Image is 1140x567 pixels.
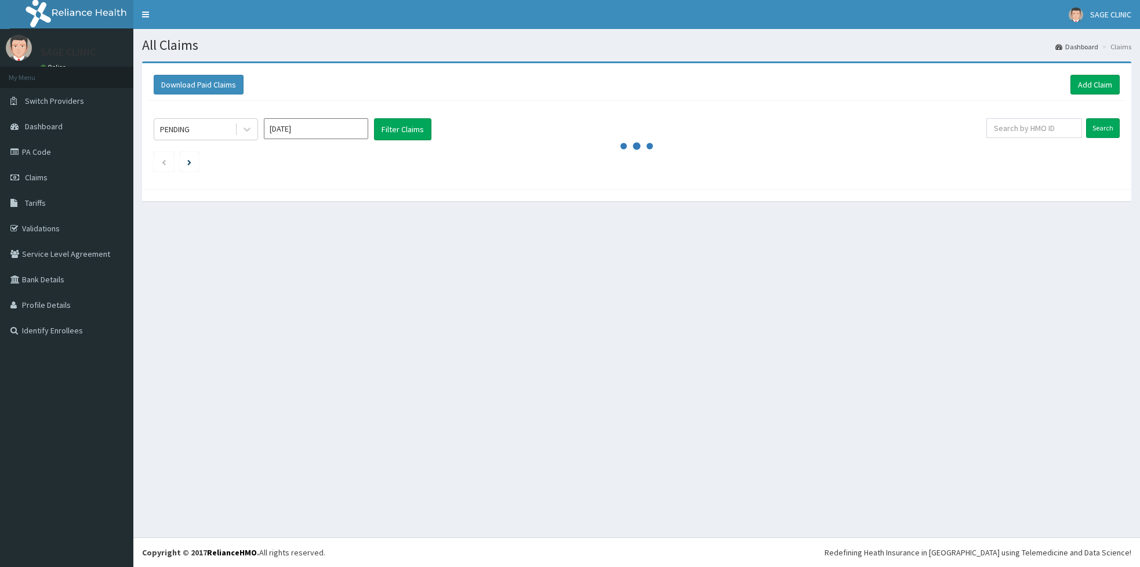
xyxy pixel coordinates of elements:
[1055,42,1098,52] a: Dashboard
[154,75,244,94] button: Download Paid Claims
[133,537,1140,567] footer: All rights reserved.
[6,35,32,61] img: User Image
[986,118,1082,138] input: Search by HMO ID
[25,121,63,132] span: Dashboard
[619,129,654,163] svg: audio-loading
[41,47,96,57] p: SAGE CLINIC
[264,118,368,139] input: Select Month and Year
[825,547,1131,558] div: Redefining Heath Insurance in [GEOGRAPHIC_DATA] using Telemedicine and Data Science!
[160,123,190,135] div: PENDING
[142,547,259,558] strong: Copyright © 2017 .
[41,63,68,71] a: Online
[25,198,46,208] span: Tariffs
[1090,9,1131,20] span: SAGE CLINIC
[142,38,1131,53] h1: All Claims
[25,96,84,106] span: Switch Providers
[374,118,431,140] button: Filter Claims
[187,157,191,167] a: Next page
[1070,75,1120,94] a: Add Claim
[1069,8,1083,22] img: User Image
[25,172,48,183] span: Claims
[1086,118,1120,138] input: Search
[1099,42,1131,52] li: Claims
[161,157,166,167] a: Previous page
[207,547,257,558] a: RelianceHMO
